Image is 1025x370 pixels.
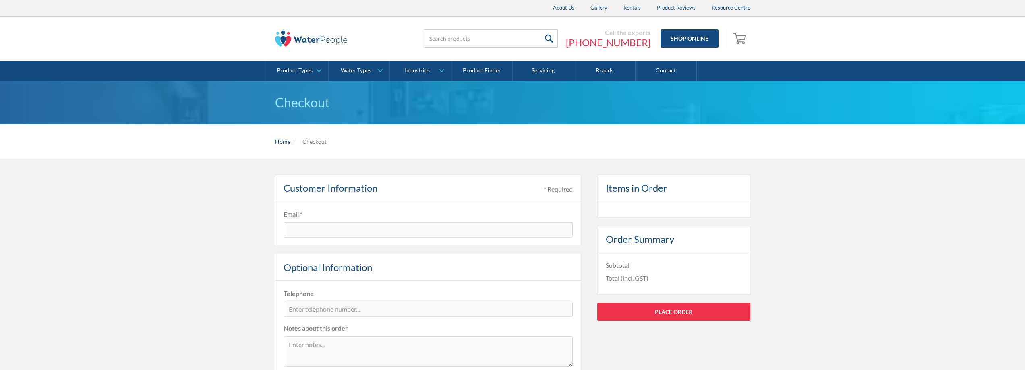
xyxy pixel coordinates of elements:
img: The Water People [275,31,348,47]
label: Telephone [284,289,573,298]
div: * Required [544,184,573,194]
div: Checkout [302,137,327,146]
label: Email * [284,209,573,219]
a: Contact [636,61,697,81]
div: Call the experts [566,29,650,37]
a: [PHONE_NUMBER] [566,37,650,49]
input: Search products [424,29,558,48]
a: Place Order [597,303,750,321]
h4: Customer Information [284,181,377,195]
h4: Items in Order [606,181,667,195]
div: Product Types [277,67,313,74]
h4: Optional Information [284,260,372,275]
a: Water Types [329,61,389,81]
a: Brands [574,61,635,81]
h1: Checkout [275,93,750,112]
a: Open empty cart [731,29,750,48]
a: Servicing [513,61,574,81]
a: Home [275,137,290,146]
label: Notes about this order [284,323,573,333]
a: Product Finder [451,61,513,81]
div: Total (incl. GST) [606,273,648,283]
h4: Order Summary [606,232,674,246]
div: | [294,136,298,146]
a: Shop Online [661,29,719,48]
div: Industries [405,67,430,74]
div: Subtotal [606,260,629,270]
input: Enter telephone number... [284,302,573,317]
a: Product Types [267,61,328,81]
img: shopping cart [733,32,748,45]
a: Industries [390,61,451,81]
div: Water Types [341,67,371,74]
